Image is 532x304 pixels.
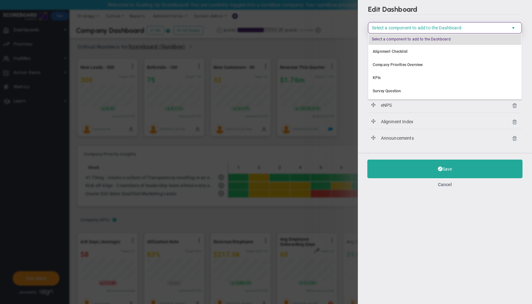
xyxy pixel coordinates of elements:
[380,134,415,142] span: Announcements
[368,5,522,15] h2: Edit Dashboard
[368,85,522,98] li: Survey Question
[380,118,414,126] span: Alignment Index
[368,45,522,58] li: Alignment Checklist
[380,101,393,109] span: eNPS
[372,25,461,30] span: Select a component to add to the Dashboard
[511,22,522,33] span: select
[372,35,518,44] span: Select a component to add to the Dashboard
[368,58,522,72] li: Company Priorities Overview
[368,71,522,85] li: KPIs
[367,160,522,178] button: Save
[438,182,452,187] button: Cancel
